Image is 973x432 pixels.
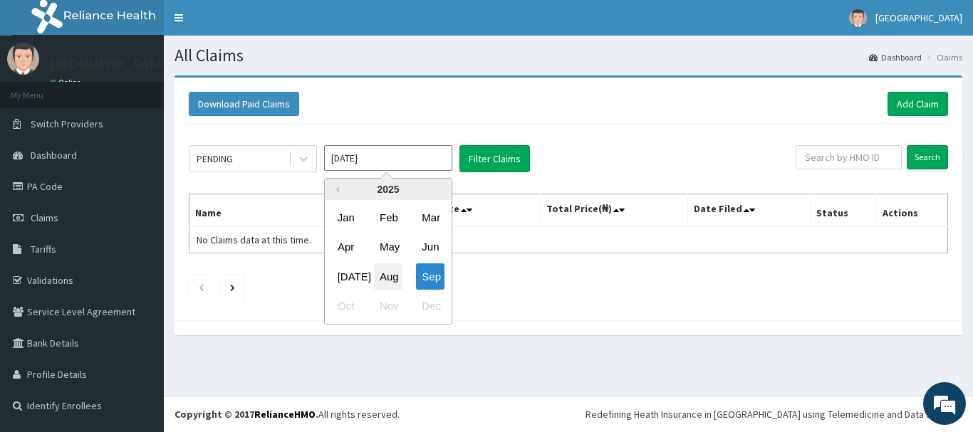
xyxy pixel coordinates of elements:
span: Claims [31,211,58,224]
th: Actions [876,194,947,227]
img: User Image [849,9,867,27]
div: Redefining Heath Insurance in [GEOGRAPHIC_DATA] using Telemedicine and Data Science! [586,407,962,421]
div: Choose September 2025 [416,263,444,290]
h1: All Claims [175,46,962,65]
a: Dashboard [869,51,922,63]
input: Select Month and Year [324,145,452,171]
button: Filter Claims [459,145,530,172]
div: PENDING [197,152,233,166]
a: Add Claim [888,92,948,116]
th: Status [811,194,877,227]
div: Choose April 2025 [332,234,360,260]
span: Dashboard [31,149,77,162]
div: Choose June 2025 [416,234,444,260]
a: Online [50,78,84,88]
span: No Claims data at this time. [197,233,311,246]
div: Choose August 2025 [374,263,402,290]
div: Choose July 2025 [332,263,360,290]
div: 2025 [325,179,452,200]
span: Switch Providers [31,117,103,130]
input: Search by HMO ID [796,145,902,169]
li: Claims [923,51,962,63]
div: Choose February 2025 [374,204,402,231]
th: Total Price(₦) [540,194,688,227]
strong: Copyright © 2017 . [175,408,318,421]
th: Date Filed [688,194,811,227]
input: Search [907,145,948,169]
span: [GEOGRAPHIC_DATA] [875,11,962,24]
div: Choose May 2025 [374,234,402,260]
p: [GEOGRAPHIC_DATA] [50,58,167,70]
a: RelianceHMO [254,408,316,421]
div: Choose March 2025 [416,204,444,231]
button: Previous Year [332,186,339,193]
button: Download Paid Claims [189,92,299,116]
a: Next page [230,280,235,293]
span: Tariffs [31,243,56,255]
a: Previous page [198,280,204,293]
footer: All rights reserved. [164,396,973,432]
div: month 2025-09 [325,203,452,321]
th: Name [189,194,380,227]
div: Choose January 2025 [332,204,360,231]
img: User Image [7,43,39,75]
